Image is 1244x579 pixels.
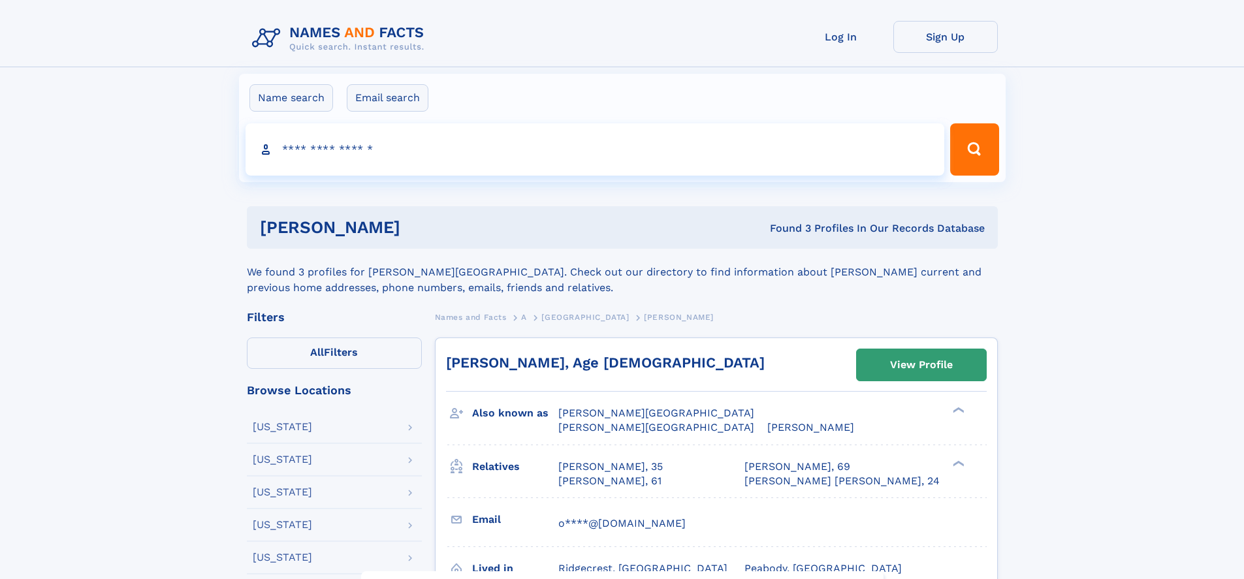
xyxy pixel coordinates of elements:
div: [US_STATE] [253,520,312,530]
span: Ridgecrest, [GEOGRAPHIC_DATA] [558,562,727,574]
h3: Relatives [472,456,558,478]
a: [PERSON_NAME], Age [DEMOGRAPHIC_DATA] [446,354,765,371]
a: Log In [789,21,893,53]
span: [PERSON_NAME][GEOGRAPHIC_DATA] [558,407,754,419]
a: [GEOGRAPHIC_DATA] [541,309,629,325]
a: [PERSON_NAME], 61 [558,474,662,488]
span: [PERSON_NAME] [644,313,714,322]
a: [PERSON_NAME] [PERSON_NAME], 24 [744,474,940,488]
label: Email search [347,84,428,112]
div: View Profile [890,350,953,380]
a: Sign Up [893,21,998,53]
span: A [521,313,527,322]
img: Logo Names and Facts [247,21,435,56]
div: [US_STATE] [253,454,312,465]
h3: Email [472,509,558,531]
span: [GEOGRAPHIC_DATA] [541,313,629,322]
div: We found 3 profiles for [PERSON_NAME][GEOGRAPHIC_DATA]. Check out our directory to find informati... [247,249,998,296]
h3: Also known as [472,402,558,424]
a: View Profile [857,349,986,381]
h1: [PERSON_NAME] [260,219,585,236]
a: [PERSON_NAME], 35 [558,460,663,474]
a: A [521,309,527,325]
span: Peabody, [GEOGRAPHIC_DATA] [744,562,902,574]
div: Filters [247,311,422,323]
span: [PERSON_NAME] [767,421,854,433]
span: [PERSON_NAME][GEOGRAPHIC_DATA] [558,421,754,433]
input: search input [246,123,945,176]
div: Found 3 Profiles In Our Records Database [585,221,985,236]
label: Name search [249,84,333,112]
span: All [310,346,324,358]
div: [US_STATE] [253,552,312,563]
div: [US_STATE] [253,487,312,497]
a: Names and Facts [435,309,507,325]
div: ❯ [949,406,965,415]
button: Search Button [950,123,998,176]
div: Browse Locations [247,384,422,396]
div: [US_STATE] [253,422,312,432]
label: Filters [247,337,422,369]
div: ❯ [949,459,965,467]
a: [PERSON_NAME], 69 [744,460,850,474]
